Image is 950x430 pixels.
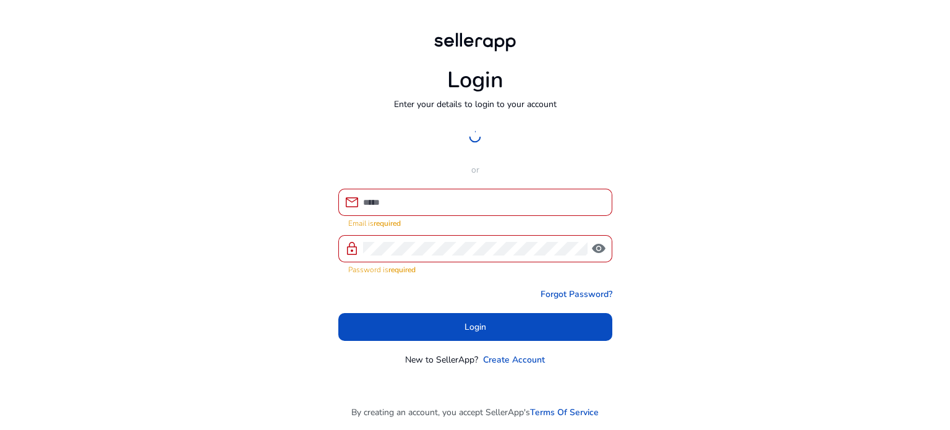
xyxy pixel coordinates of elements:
[405,353,478,366] p: New to SellerApp?
[541,288,612,301] a: Forgot Password?
[584,197,594,207] img: npw-badge-icon-locked.svg
[348,262,602,275] mat-error: Password is
[530,406,599,419] a: Terms Of Service
[483,353,545,366] a: Create Account
[348,216,602,229] mat-error: Email is
[447,67,503,93] h1: Login
[338,163,612,176] p: or
[591,241,606,256] span: visibility
[394,98,557,111] p: Enter your details to login to your account
[464,320,486,333] span: Login
[338,313,612,341] button: Login
[388,265,416,275] strong: required
[374,218,401,228] strong: required
[570,243,580,253] img: npw-badge-icon-locked.svg
[344,195,359,210] span: mail
[344,241,359,256] span: lock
